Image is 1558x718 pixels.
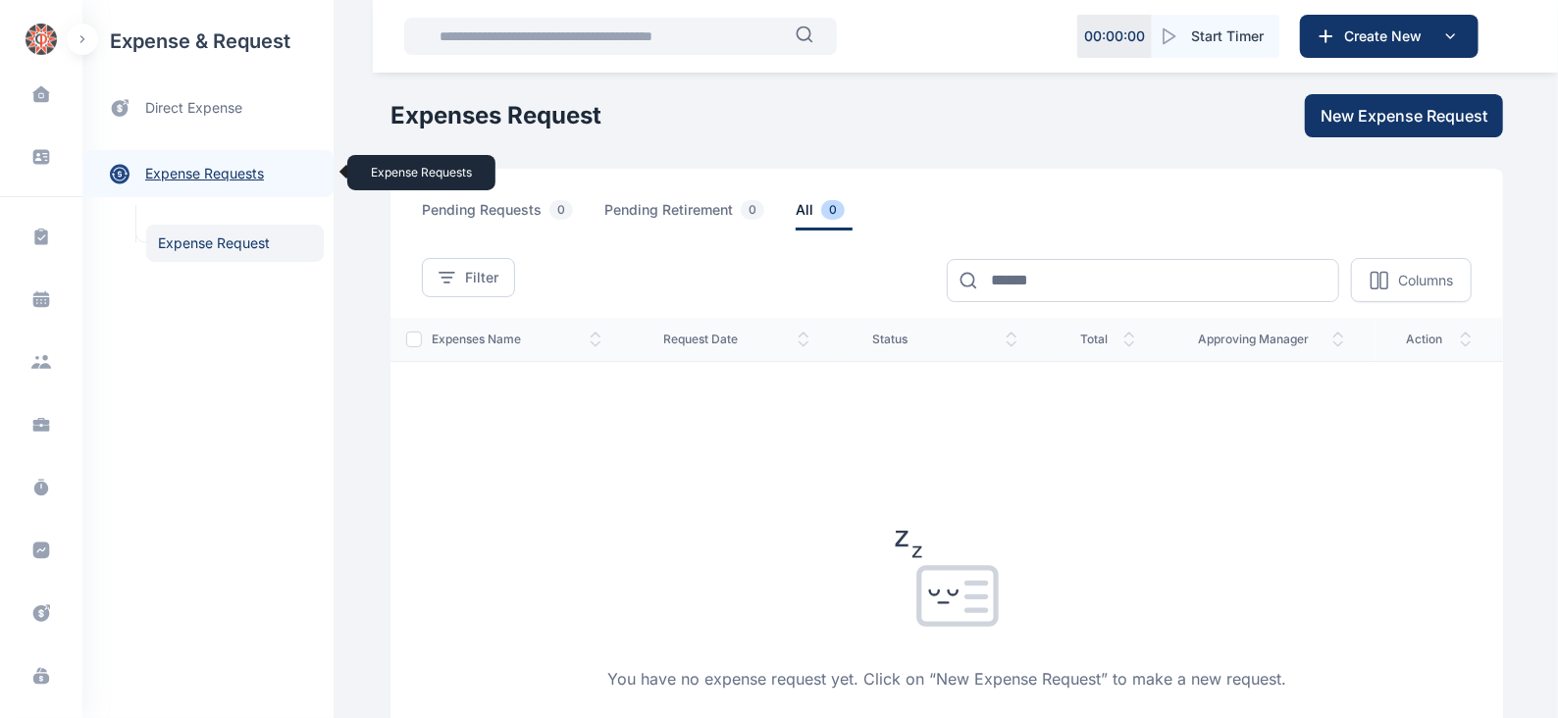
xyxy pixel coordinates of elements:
span: expenses Name [432,332,600,347]
a: pending retirement0 [604,200,796,231]
div: expense requestsexpense requests [82,134,334,197]
a: expense requests [82,150,334,197]
span: Filter [465,268,498,287]
span: 0 [549,200,573,220]
a: pending requests0 [422,200,604,231]
a: Expense Request [146,225,324,262]
span: request date [664,332,809,347]
button: Columns [1351,258,1472,302]
a: all0 [796,200,876,231]
button: New Expense Request [1305,94,1503,137]
p: You have no expense request yet. Click on “New Expense Request” to make a new request. [607,667,1286,691]
span: action [1407,332,1472,347]
span: 0 [821,200,845,220]
span: approving manager [1198,332,1343,347]
a: direct expense [82,82,334,134]
p: Columns [1398,271,1453,290]
span: New Expense Request [1321,104,1487,128]
span: direct expense [145,98,242,119]
span: pending requests [422,200,581,231]
h1: Expenses Request [390,100,601,131]
p: 00 : 00 : 00 [1084,26,1145,46]
span: total [1080,332,1136,347]
button: Start Timer [1152,15,1279,58]
span: Start Timer [1191,26,1264,46]
span: all [796,200,853,231]
button: Create New [1300,15,1479,58]
span: 0 [741,200,764,220]
button: Filter [422,258,515,297]
span: status [872,332,1017,347]
span: pending retirement [604,200,772,231]
span: Create New [1336,26,1438,46]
